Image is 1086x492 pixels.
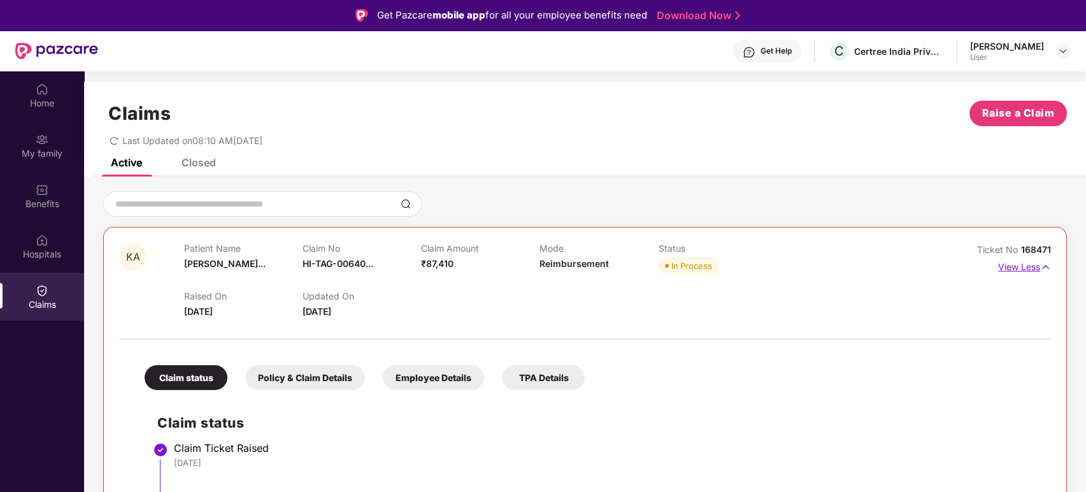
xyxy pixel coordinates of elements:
[303,243,421,254] p: Claim No
[303,291,421,301] p: Updated On
[36,184,48,196] img: svg+xml;base64,PHN2ZyBpZD0iQmVuZWZpdHMiIHhtbG5zPSJodHRwOi8vd3d3LnczLm9yZy8yMDAwL3N2ZyIgd2lkdGg9Ij...
[969,101,1067,126] button: Raise a Claim
[502,365,585,390] div: TPA Details
[174,457,1038,468] div: [DATE]
[432,9,485,21] strong: mobile app
[539,243,658,254] p: Mode
[977,244,1021,255] span: Ticket No
[36,83,48,96] img: svg+xml;base64,PHN2ZyBpZD0iSG9tZSIgeG1sbnM9Imh0dHA6Ly93d3cudzMub3JnLzIwMDAvc3ZnIiB3aWR0aD0iMjAiIG...
[36,234,48,247] img: svg+xml;base64,PHN2ZyBpZD0iSG9zcGl0YWxzIiB4bWxucz0iaHR0cDovL3d3dy53My5vcmcvMjAwMC9zdmciIHdpZHRoPS...
[355,9,368,22] img: Logo
[174,442,1038,454] div: Claim Ticket Raised
[145,365,227,390] div: Claim status
[111,156,142,169] div: Active
[303,258,373,269] span: HI-TAG-00640...
[36,284,48,297] img: svg+xml;base64,PHN2ZyBpZD0iQ2xhaW0iIHhtbG5zPSJodHRwOi8vd3d3LnczLm9yZy8yMDAwL3N2ZyIgd2lkdGg9IjIwIi...
[108,103,171,124] h1: Claims
[421,243,539,254] p: Claim Amount
[377,8,647,23] div: Get Pazcare for all your employee benefits need
[1040,260,1051,274] img: svg+xml;base64,PHN2ZyB4bWxucz0iaHR0cDovL3d3dy53My5vcmcvMjAwMC9zdmciIHdpZHRoPSIxNyIgaGVpZ2h0PSIxNy...
[735,9,740,22] img: Stroke
[184,258,266,269] span: [PERSON_NAME]...
[657,9,736,22] a: Download Now
[157,412,1038,433] h2: Claim status
[110,135,118,146] span: redo
[126,252,140,263] span: KA
[970,40,1044,52] div: [PERSON_NAME]
[743,46,755,59] img: svg+xml;base64,PHN2ZyBpZD0iSGVscC0zMngzMiIgeG1sbnM9Imh0dHA6Ly93d3cudzMub3JnLzIwMDAvc3ZnIiB3aWR0aD...
[539,258,609,269] span: Reimbursement
[998,257,1051,274] p: View Less
[383,365,484,390] div: Employee Details
[182,156,216,169] div: Closed
[854,45,943,57] div: Certree India Private Limited
[15,43,98,59] img: New Pazcare Logo
[303,306,331,317] span: [DATE]
[184,306,213,317] span: [DATE]
[834,43,844,59] span: C
[184,243,303,254] p: Patient Name
[761,46,792,56] div: Get Help
[184,291,303,301] p: Raised On
[659,243,777,254] p: Status
[982,105,1055,121] span: Raise a Claim
[153,442,168,458] img: svg+xml;base64,PHN2ZyBpZD0iU3RlcC1Eb25lLTMyeDMyIiB4bWxucz0iaHR0cDovL3d3dy53My5vcmcvMjAwMC9zdmciIH...
[36,133,48,146] img: svg+xml;base64,PHN2ZyB3aWR0aD0iMjAiIGhlaWdodD0iMjAiIHZpZXdCb3g9IjAgMCAyMCAyMCIgZmlsbD0ibm9uZSIgeG...
[671,259,712,272] div: In Process
[1021,244,1051,255] span: 168471
[245,365,365,390] div: Policy & Claim Details
[970,52,1044,62] div: User
[122,135,262,146] span: Last Updated on 08:10 AM[DATE]
[1058,46,1068,56] img: svg+xml;base64,PHN2ZyBpZD0iRHJvcGRvd24tMzJ4MzIiIHhtbG5zPSJodHRwOi8vd3d3LnczLm9yZy8yMDAwL3N2ZyIgd2...
[401,199,411,209] img: svg+xml;base64,PHN2ZyBpZD0iU2VhcmNoLTMyeDMyIiB4bWxucz0iaHR0cDovL3d3dy53My5vcmcvMjAwMC9zdmciIHdpZH...
[421,258,454,269] span: ₹87,410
